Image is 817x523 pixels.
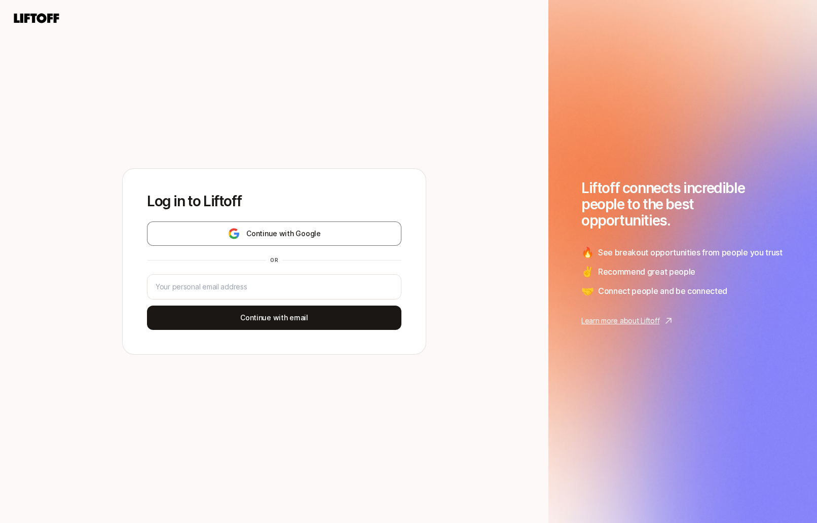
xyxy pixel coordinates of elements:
[581,245,594,260] span: 🔥
[147,306,401,330] button: Continue with email
[598,246,783,259] span: See breakout opportunities from people you trust
[598,284,727,297] span: Connect people and be connected
[598,265,695,278] span: Recommend great people
[228,228,240,240] img: google-logo
[581,315,659,327] p: Learn more about Liftoff
[581,264,594,279] span: ✌️
[147,221,401,246] button: Continue with Google
[581,283,594,298] span: 🤝
[156,281,393,293] input: Your personal email address
[266,256,282,264] div: or
[147,193,401,209] p: Log in to Liftoff
[581,180,784,229] h1: Liftoff connects incredible people to the best opportunities.
[581,315,784,327] a: Learn more about Liftoff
